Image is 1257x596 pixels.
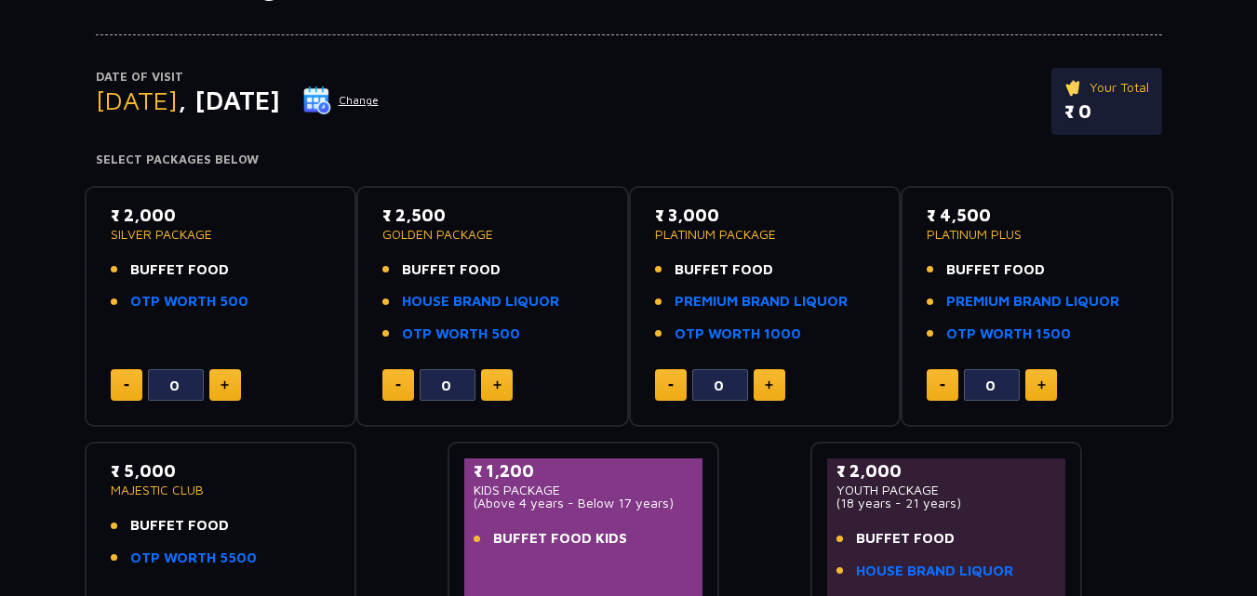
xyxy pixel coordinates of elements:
[302,86,380,115] button: Change
[655,228,876,241] p: PLATINUM PACKAGE
[1064,77,1149,98] p: Your Total
[130,515,229,536] span: BUFFET FOOD
[111,203,331,228] p: ₹ 2,000
[130,548,257,569] a: OTP WORTH 5500
[856,528,955,550] span: BUFFET FOOD
[946,259,1045,281] span: BUFFET FOOD
[946,324,1071,345] a: OTP WORTH 1500
[675,259,773,281] span: BUFFET FOOD
[927,203,1147,228] p: ₹ 4,500
[856,561,1013,582] a: HOUSE BRAND LIQUOR
[395,384,401,387] img: minus
[836,483,1057,497] p: YOUTH PACKAGE
[940,384,945,387] img: minus
[668,384,674,387] img: minus
[111,228,331,241] p: SILVER PACKAGE
[130,259,229,281] span: BUFFET FOOD
[382,228,603,241] p: GOLDEN PACKAGE
[1037,380,1046,390] img: plus
[493,380,501,390] img: plus
[675,291,848,312] a: PREMIUM BRAND LIQUOR
[111,458,331,483] p: ₹ 5,000
[765,380,773,390] img: plus
[675,324,801,345] a: OTP WORTH 1000
[124,384,129,387] img: minus
[96,85,178,115] span: [DATE]
[474,483,694,497] p: KIDS PACKAGE
[402,259,501,281] span: BUFFET FOOD
[111,483,331,497] p: MAJESTIC CLUB
[836,497,1057,510] p: (18 years - 21 years)
[221,380,229,390] img: plus
[474,458,694,483] p: ₹ 1,200
[493,528,627,550] span: BUFFET FOOD KIDS
[927,228,1147,241] p: PLATINUM PLUS
[96,152,1162,167] h4: Select Packages Below
[382,203,603,228] p: ₹ 2,500
[402,324,520,345] a: OTP WORTH 500
[1064,77,1084,98] img: ticket
[96,68,380,86] p: Date of Visit
[178,85,280,115] span: , [DATE]
[655,203,876,228] p: ₹ 3,000
[402,291,559,312] a: HOUSE BRAND LIQUOR
[1064,98,1149,126] p: ₹ 0
[946,291,1119,312] a: PREMIUM BRAND LIQUOR
[836,458,1057,483] p: ₹ 2,000
[474,497,694,510] p: (Above 4 years - Below 17 years)
[130,291,248,312] a: OTP WORTH 500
